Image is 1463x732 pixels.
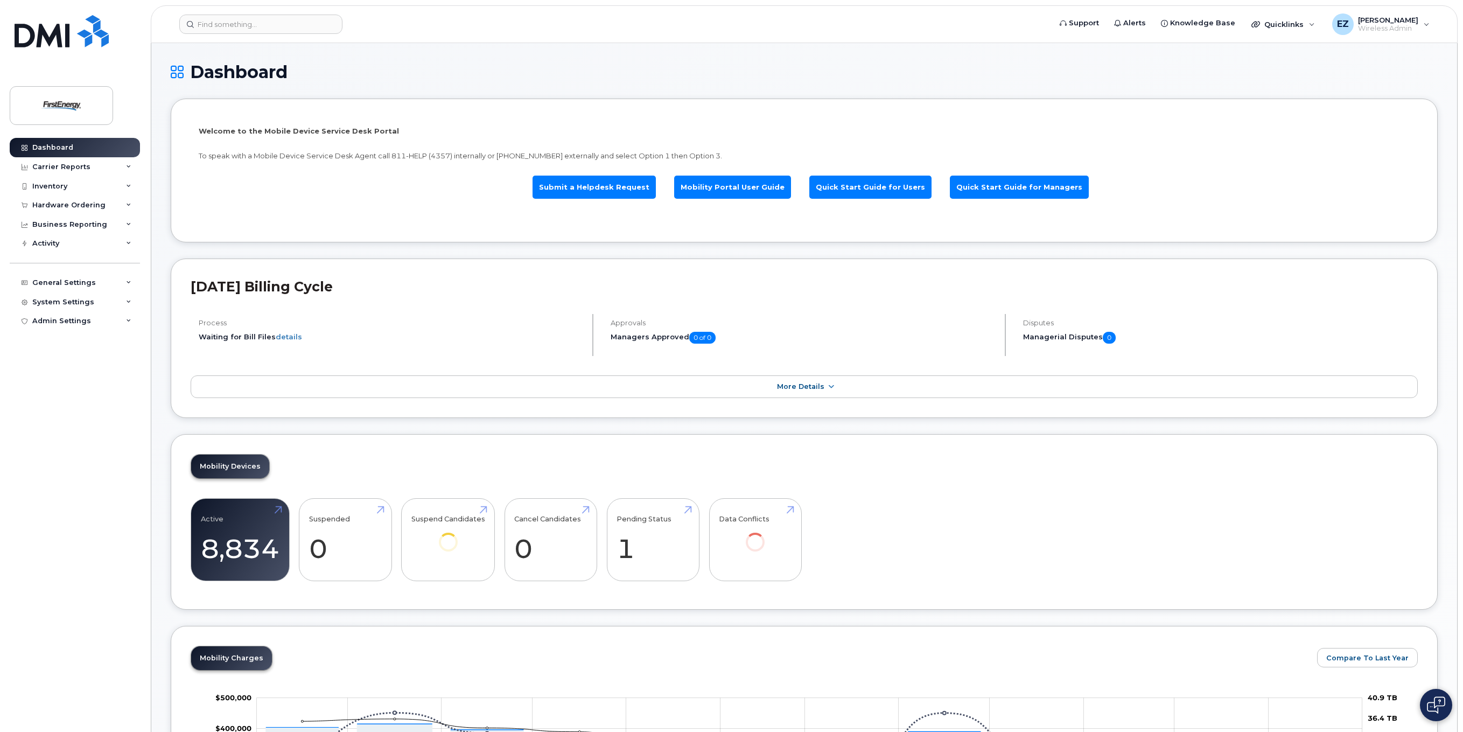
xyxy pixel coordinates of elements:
a: Cancel Candidates 0 [514,504,587,575]
h4: Process [199,319,583,327]
li: Waiting for Bill Files [199,332,583,342]
h5: Managerial Disputes [1023,332,1418,344]
a: Mobility Devices [191,455,269,478]
h4: Approvals [611,319,995,327]
span: 0 of 0 [689,332,716,344]
a: Suspend Candidates [411,504,485,566]
tspan: $500,000 [215,693,251,702]
p: Welcome to the Mobile Device Service Desk Portal [199,126,1410,136]
h2: [DATE] Billing Cycle [191,278,1418,295]
a: Pending Status 1 [617,504,689,575]
p: To speak with a Mobile Device Service Desk Agent call 811-HELP (4357) internally or [PHONE_NUMBER... [199,151,1410,161]
span: 0 [1103,332,1116,344]
a: Data Conflicts [719,504,792,566]
a: Mobility Portal User Guide [674,176,791,199]
a: details [276,332,302,341]
a: Quick Start Guide for Managers [950,176,1089,199]
span: Compare To Last Year [1326,653,1409,663]
h5: Managers Approved [611,332,995,344]
a: Active 8,834 [201,504,279,575]
a: Mobility Charges [191,646,272,670]
h4: Disputes [1023,319,1418,327]
a: Submit a Helpdesk Request [533,176,656,199]
a: Suspended 0 [309,504,382,575]
tspan: 36.4 TB [1368,714,1397,722]
a: Quick Start Guide for Users [809,176,932,199]
h1: Dashboard [171,62,1438,81]
img: Open chat [1427,696,1445,714]
span: More Details [777,382,824,391]
g: $0 [215,693,251,702]
button: Compare To Last Year [1317,648,1418,667]
tspan: 40.9 TB [1368,693,1397,702]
